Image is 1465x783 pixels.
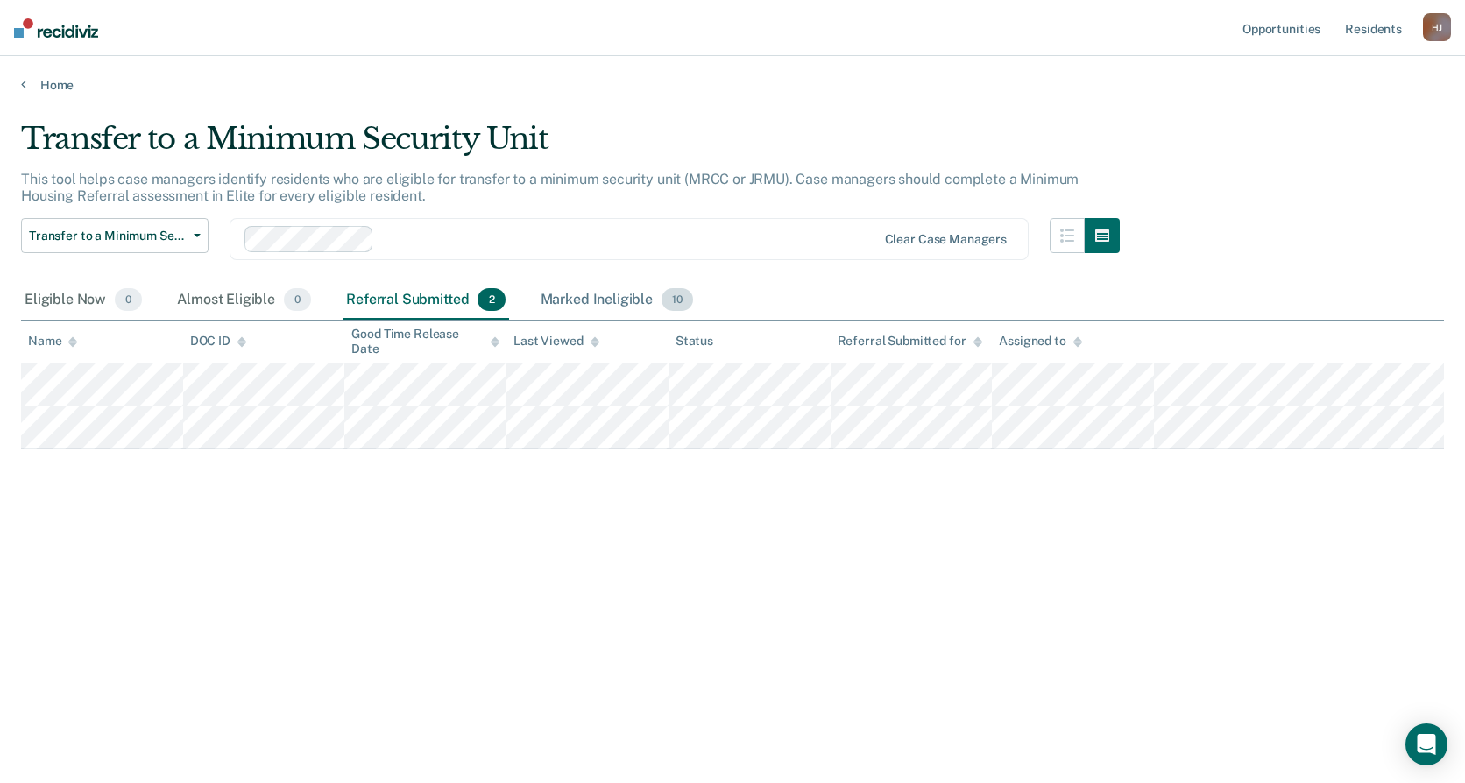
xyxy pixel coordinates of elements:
div: Referral Submitted2 [343,281,508,320]
img: Recidiviz [14,18,98,38]
p: This tool helps case managers identify residents who are eligible for transfer to a minimum secur... [21,171,1079,204]
div: Name [28,334,77,349]
div: Eligible Now0 [21,281,145,320]
div: Clear case managers [885,232,1007,247]
div: Status [676,334,713,349]
div: Referral Submitted for [838,334,982,349]
div: Last Viewed [513,334,598,349]
span: 2 [478,288,505,311]
div: Marked Ineligible10 [537,281,697,320]
span: 0 [115,288,142,311]
div: Almost Eligible0 [173,281,315,320]
div: Assigned to [999,334,1081,349]
span: Transfer to a Minimum Security Unit [29,229,187,243]
button: Transfer to a Minimum Security Unit [21,218,209,253]
div: Transfer to a Minimum Security Unit [21,121,1120,171]
div: Good Time Release Date [351,327,499,356]
div: DOC ID [190,334,246,349]
span: 0 [284,288,311,311]
a: Home [21,77,1444,93]
div: Open Intercom Messenger [1405,723,1447,765]
span: 10 [662,288,693,311]
button: HJ [1423,13,1451,41]
div: H J [1423,13,1451,41]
